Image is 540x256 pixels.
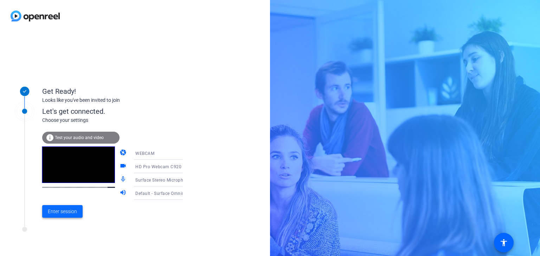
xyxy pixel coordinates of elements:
[42,205,83,218] button: Enter session
[120,189,128,197] mat-icon: volume_up
[42,97,183,104] div: Looks like you've been invited to join
[135,190,278,196] span: Default - Surface Omnisonic Speakers (Surface High Definition Audio)
[135,151,154,156] span: WEBCAM
[500,238,508,247] mat-icon: accessibility
[120,149,128,157] mat-icon: camera
[120,176,128,184] mat-icon: mic_none
[46,133,54,142] mat-icon: info
[42,106,197,117] div: Let's get connected.
[135,177,259,183] span: Surface Stereo Microphones (Surface High Definition Audio)
[42,117,197,124] div: Choose your settings
[120,162,128,171] mat-icon: videocam
[48,208,77,215] span: Enter session
[42,86,183,97] div: Get Ready!
[135,164,208,169] span: HD Pro Webcam C920 (046d:082d)
[55,135,104,140] span: Test your audio and video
